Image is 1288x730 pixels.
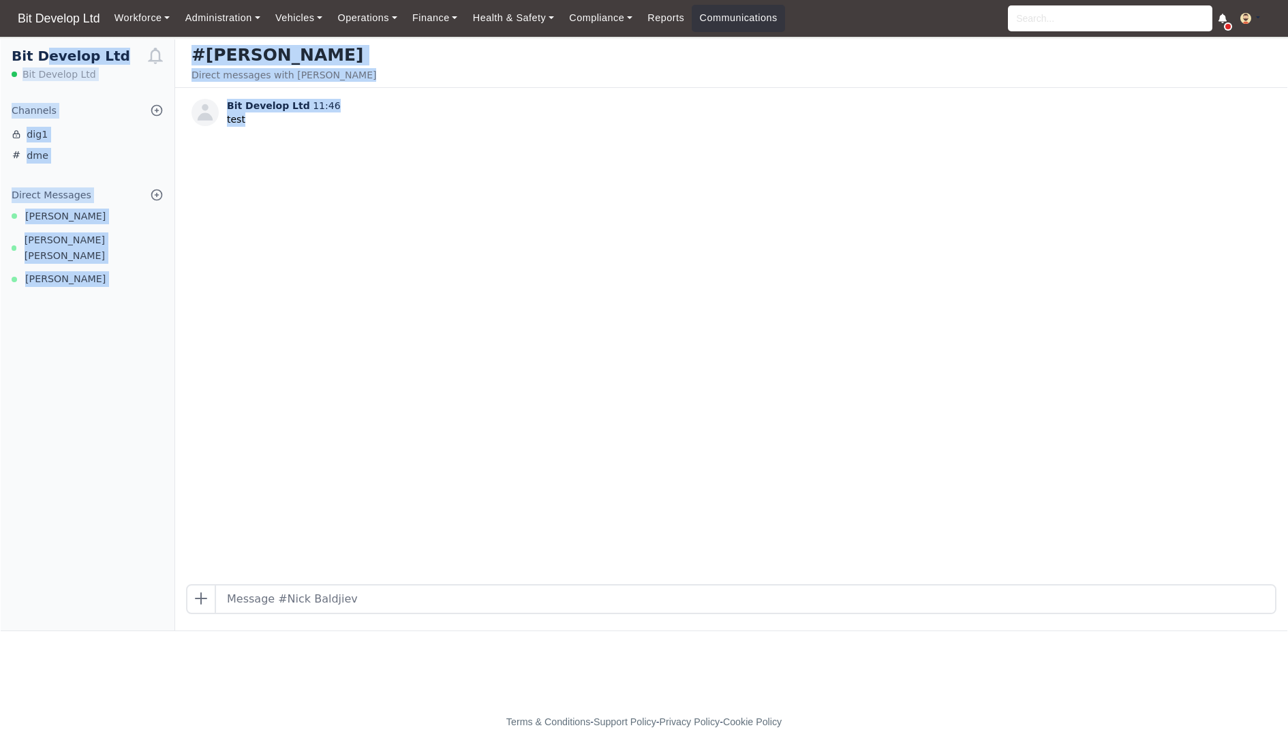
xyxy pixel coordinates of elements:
[12,48,147,65] h1: Bit Develop Ltd
[1,209,174,224] a: [PERSON_NAME]
[256,714,1032,730] div: - - -
[216,585,1275,613] input: Message #Nick Baldjiev
[12,103,57,119] div: Channels
[227,100,310,111] span: Bit Develop Ltd
[723,716,782,727] a: Cookie Policy
[660,716,720,727] a: Privacy Policy
[465,5,562,31] a: Health & Safety
[107,5,178,31] a: Workforce
[191,45,376,65] h3: #[PERSON_NAME]
[1008,5,1212,31] input: Search...
[594,716,656,727] a: Support Policy
[191,68,376,82] div: Direct messages with [PERSON_NAME]
[268,5,331,31] a: Vehicles
[692,5,785,31] a: Communications
[11,5,107,32] a: Bit Develop Ltd
[506,716,590,727] a: Terms & Conditions
[25,232,164,264] span: [PERSON_NAME] [PERSON_NAME]
[1,271,174,287] a: [PERSON_NAME]
[22,67,96,81] span: Bit Develop Ltd
[1043,572,1288,730] iframe: Chat Widget
[562,5,640,31] a: Compliance
[405,5,465,31] a: Finance
[313,100,340,111] span: 11:46
[1,145,174,166] a: dme
[640,5,692,31] a: Reports
[25,209,106,224] span: [PERSON_NAME]
[330,5,404,31] a: Operations
[1,232,174,264] a: [PERSON_NAME] [PERSON_NAME]
[25,271,106,287] span: [PERSON_NAME]
[1,124,174,145] a: dig1
[177,5,267,31] a: Administration
[12,187,91,203] div: Direct Messages
[227,112,341,127] p: test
